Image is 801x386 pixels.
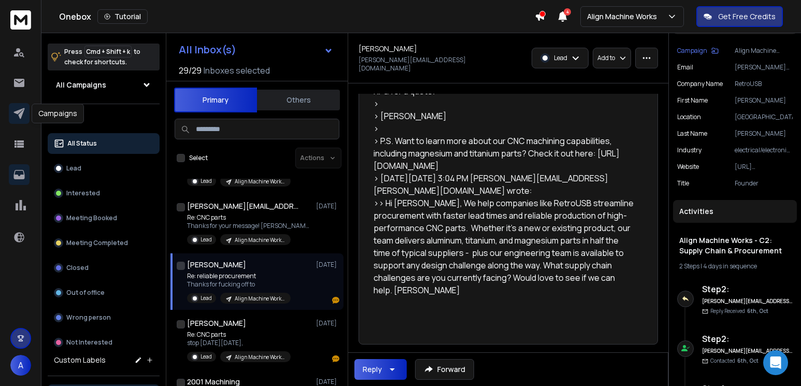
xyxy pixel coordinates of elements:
p: Reply Received [710,307,768,315]
button: Reply [354,359,407,380]
p: Align Machine Works - C2: Supply Chain & Procurement [235,236,284,244]
p: Title [677,179,689,188]
p: [URL][DOMAIN_NAME] [735,163,793,171]
p: electrical/electronic manufacturing [735,146,793,154]
p: Company Name [677,80,723,88]
div: Campaigns [32,104,84,123]
h1: [PERSON_NAME] [187,318,246,328]
span: 4 [564,8,571,16]
button: Meeting Completed [48,233,160,253]
p: Press to check for shortcuts. [64,47,140,67]
p: Re: reliable procurement [187,272,291,280]
p: Meeting Booked [66,214,117,222]
button: Wrong person [48,307,160,328]
button: Campaign [677,47,719,55]
p: Wrong person [66,313,111,322]
p: Thanks for fucking off to [187,280,291,289]
button: Lead [48,158,160,179]
p: industry [677,146,702,154]
div: Activities [673,200,797,223]
p: Lead [66,164,81,173]
span: 6th, Oct [737,357,759,364]
span: 4 days in sequence [703,262,757,270]
p: RetroUSB [735,80,793,88]
button: Get Free Credits [696,6,783,27]
p: [PERSON_NAME][EMAIL_ADDRESS][DOMAIN_NAME] [735,63,793,72]
h1: [PERSON_NAME] [359,44,417,54]
p: Meeting Completed [66,239,128,247]
p: [DATE] [316,202,339,210]
p: Last Name [677,130,707,138]
button: Out of office [48,282,160,303]
p: [DATE] [316,261,339,269]
h1: [PERSON_NAME][EMAIL_ADDRESS][DOMAIN_NAME] [187,201,301,211]
p: Campaign [677,47,707,55]
p: Lead [554,54,567,62]
h6: Step 2 : [702,283,793,295]
h3: Inboxes selected [204,64,270,77]
span: 6th, Oct [747,307,768,314]
button: Forward [415,359,474,380]
p: [DATE] [316,319,339,327]
p: Founder [735,179,793,188]
button: Primary [174,88,257,112]
button: A [10,355,31,376]
p: Align Machine Works [587,11,661,22]
button: All Campaigns [48,75,160,95]
p: Website [677,163,699,171]
p: [PERSON_NAME] [735,130,793,138]
p: Align Machine Works - C2: Supply Chain & Procurement [235,295,284,303]
p: Thanks for your message! [PERSON_NAME] [187,222,311,230]
p: Lead [201,177,212,185]
h3: Filters [48,112,160,127]
h1: All Campaigns [56,80,106,90]
h6: Step 2 : [702,333,793,345]
p: Align Machine Works - C2: Supply Chain & Procurement [735,47,793,55]
p: Re: CNC parts [187,331,291,339]
p: Contacted [710,357,759,365]
p: Lead [201,236,212,244]
p: All Status [67,139,97,148]
p: Lead [201,353,212,361]
p: [GEOGRAPHIC_DATA] [735,113,793,121]
button: Interested [48,183,160,204]
div: Onebox [59,9,535,24]
h1: [PERSON_NAME] [187,260,246,270]
label: Select [189,154,208,162]
div: Open Intercom Messenger [763,350,788,375]
p: Not Interested [66,338,112,347]
p: Get Free Credits [718,11,776,22]
p: Closed [66,264,89,272]
button: Others [257,89,340,111]
button: Not Interested [48,332,160,353]
button: Closed [48,258,160,278]
h6: [PERSON_NAME][EMAIL_ADDRESS][PERSON_NAME][DOMAIN_NAME] [702,297,793,305]
h6: [PERSON_NAME][EMAIL_ADDRESS][PERSON_NAME][DOMAIN_NAME] [702,347,793,355]
p: Re: CNC parts [187,213,311,222]
h1: All Inbox(s) [179,45,236,55]
h3: Custom Labels [54,355,106,365]
p: [PERSON_NAME][EMAIL_ADDRESS][DOMAIN_NAME] [359,56,505,73]
p: Add to [597,54,615,62]
span: Cmd + Shift + k [84,46,132,58]
p: location [677,113,701,121]
p: Align Machine Works - C2: Supply Chain & Procurement [235,178,284,185]
p: Out of office [66,289,105,297]
p: Align Machine Works - C2: Supply Chain & Procurement [235,353,284,361]
button: All Status [48,133,160,154]
p: Lead [201,294,212,302]
p: Interested [66,189,100,197]
p: stop [DATE][DATE], [187,339,291,347]
p: First Name [677,96,708,105]
p: Email [677,63,693,72]
div: Reply [363,364,382,375]
span: 2 Steps [679,262,699,270]
p: [DATE] [316,378,339,386]
div: | [679,262,791,270]
p: [PERSON_NAME] [735,96,793,105]
button: Meeting Booked [48,208,160,228]
span: 29 / 29 [179,64,202,77]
